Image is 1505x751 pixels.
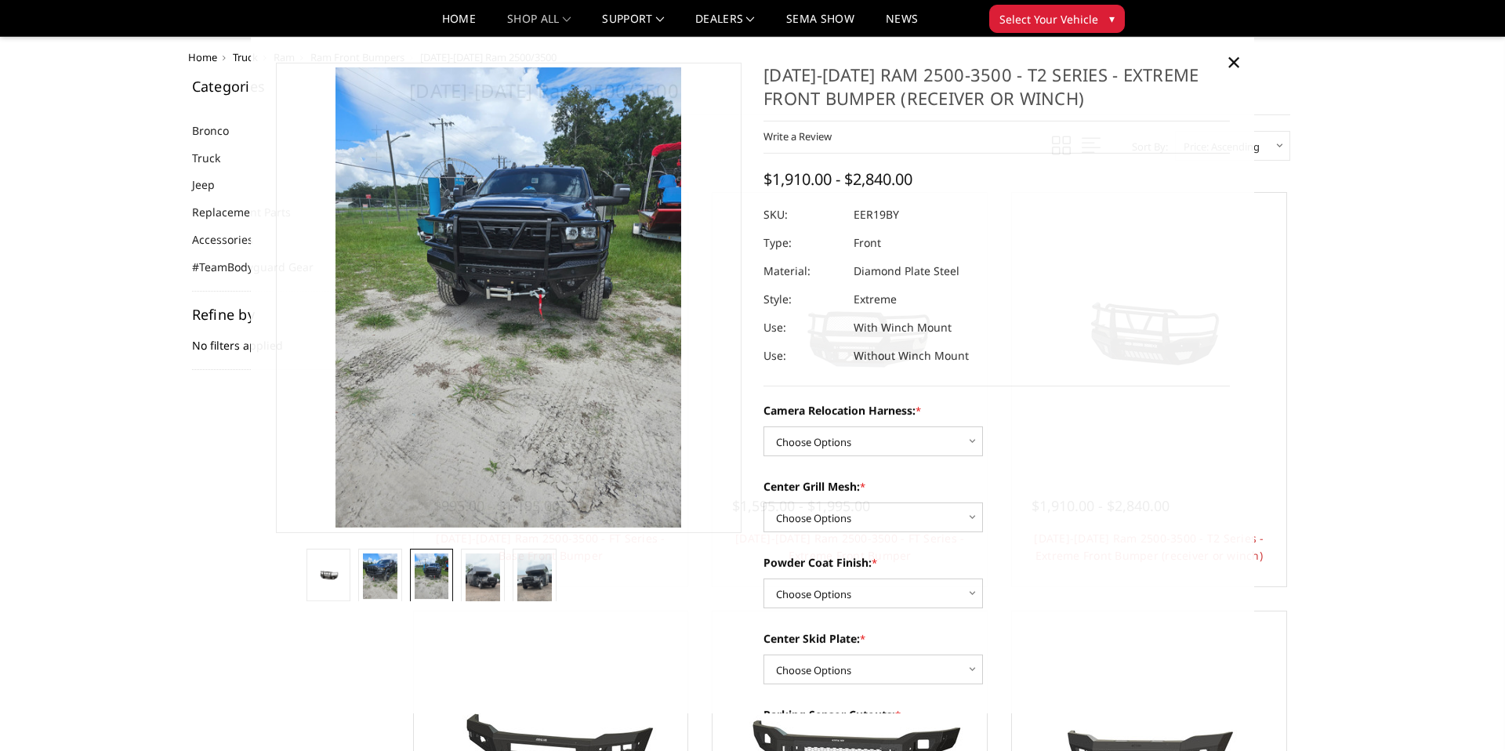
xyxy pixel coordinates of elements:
a: Support [602,13,664,36]
img: 2019-2025 Ram 2500-3500 - T2 Series - Extreme Front Bumper (receiver or winch) [466,553,500,614]
a: Dealers [695,13,755,36]
a: Bronco [192,122,248,139]
dt: SKU: [763,201,842,229]
dd: Front [854,229,881,257]
dt: Use: [763,314,842,342]
label: Camera Relocation Harness: [763,402,1230,419]
a: Replacement Parts [192,204,310,220]
dd: Without Winch Mount [854,342,969,370]
dd: Diamond Plate Steel [854,257,959,285]
dt: Type: [763,229,842,257]
span: × [1227,45,1241,78]
dt: Use: [763,342,842,370]
a: Home [188,50,217,64]
h5: Refine by [192,307,386,321]
h5: Categories [192,79,386,93]
dt: Style: [763,285,842,314]
span: ▾ [1109,10,1115,27]
a: shop all [507,13,571,36]
a: Accessories [192,231,273,248]
div: No filters applied [192,307,386,370]
label: Center Skid Plate: [763,630,1230,647]
a: Truck [192,150,240,166]
label: Powder Coat Finish: [763,554,1230,571]
a: Jeep [192,176,234,193]
a: Write a Review [763,129,832,143]
a: Close [1221,49,1246,74]
a: News [886,13,918,36]
h1: [DATE]-[DATE] Ram 2500-3500 - T2 Series - Extreme Front Bumper (receiver or winch) [763,62,1230,121]
button: Select Your Vehicle [989,5,1125,33]
a: SEMA Show [786,13,854,36]
dd: With Winch Mount [854,314,952,342]
dt: Material: [763,257,842,285]
a: Home [442,13,476,36]
span: $1,910.00 - $2,840.00 [763,169,912,190]
a: #TeamBodyguard Gear [192,259,333,275]
dd: Extreme [854,285,897,314]
img: 2019-2025 Ram 2500-3500 - T2 Series - Extreme Front Bumper (receiver or winch) [363,553,397,598]
img: 2019-2025 Ram 2500-3500 - T2 Series - Extreme Front Bumper (receiver or winch) [311,567,346,582]
label: Parking Sensor Cutouts: [763,706,1230,723]
a: Truck [233,50,258,64]
dd: EER19BY [854,201,899,229]
label: Center Grill Mesh: [763,478,1230,495]
span: Select Your Vehicle [999,11,1098,27]
img: 2019-2025 Ram 2500-3500 - T2 Series - Extreme Front Bumper (receiver or winch) [415,553,449,598]
img: 2019-2025 Ram 2500-3500 - T2 Series - Extreme Front Bumper (receiver or winch) [517,553,552,614]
